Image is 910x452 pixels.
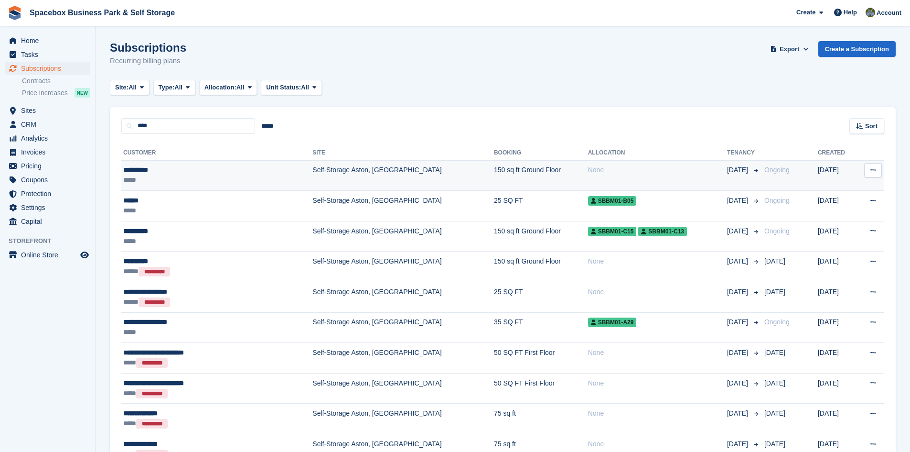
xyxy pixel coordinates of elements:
td: [DATE] [818,160,856,191]
span: [DATE] [727,226,750,236]
td: Self-Storage Aston, [GEOGRAPHIC_DATA] [312,404,494,434]
span: Ongoing [764,318,790,326]
span: Sites [21,104,78,117]
a: Contracts [22,77,90,86]
button: Type: All [153,80,195,96]
span: [DATE] [727,256,750,266]
a: Spacebox Business Park & Self Storage [26,5,179,21]
span: Online Store [21,248,78,262]
td: 150 sq ft Ground Floor [494,252,588,282]
span: Subscriptions [21,62,78,75]
span: [DATE] [764,409,785,417]
th: Tenancy [727,145,760,161]
span: Allocation: [204,83,236,92]
span: Site: [115,83,128,92]
span: SBBM01-C15 [588,227,637,236]
span: CRM [21,118,78,131]
a: Preview store [79,249,90,261]
a: menu [5,145,90,159]
a: menu [5,159,90,173]
span: [DATE] [727,165,750,175]
td: 35 SQ FT [494,312,588,343]
a: menu [5,248,90,262]
span: [DATE] [727,378,750,388]
span: All [236,83,245,92]
span: [DATE] [727,408,750,419]
span: All [301,83,309,92]
a: Price increases NEW [22,88,90,98]
span: Analytics [21,132,78,145]
span: Protection [21,187,78,200]
span: Unit Status: [266,83,301,92]
span: [DATE] [764,257,785,265]
span: Home [21,34,78,47]
td: [DATE] [818,282,856,313]
div: None [588,256,727,266]
div: NEW [75,88,90,98]
a: menu [5,173,90,187]
span: Sort [865,121,878,131]
a: menu [5,187,90,200]
span: [DATE] [727,317,750,327]
span: Export [780,44,799,54]
a: Create a Subscription [818,41,896,57]
span: [DATE] [764,288,785,296]
span: Ongoing [764,166,790,174]
th: Created [818,145,856,161]
td: [DATE] [818,252,856,282]
a: menu [5,62,90,75]
td: Self-Storage Aston, [GEOGRAPHIC_DATA] [312,191,494,221]
td: [DATE] [818,191,856,221]
span: [DATE] [727,287,750,297]
span: [DATE] [764,379,785,387]
span: Ongoing [764,227,790,235]
p: Recurring billing plans [110,55,186,66]
td: Self-Storage Aston, [GEOGRAPHIC_DATA] [312,221,494,252]
span: [DATE] [727,439,750,449]
a: menu [5,118,90,131]
span: [DATE] [727,348,750,358]
td: 75 sq ft [494,404,588,434]
span: Create [796,8,815,17]
td: Self-Storage Aston, [GEOGRAPHIC_DATA] [312,282,494,313]
a: menu [5,132,90,145]
span: Account [877,8,901,18]
td: [DATE] [818,221,856,252]
th: Booking [494,145,588,161]
a: menu [5,104,90,117]
span: Ongoing [764,197,790,204]
span: Settings [21,201,78,214]
a: menu [5,201,90,214]
td: Self-Storage Aston, [GEOGRAPHIC_DATA] [312,312,494,343]
div: None [588,287,727,297]
td: 150 sq ft Ground Floor [494,160,588,191]
span: All [128,83,137,92]
td: 25 SQ FT [494,282,588,313]
img: stora-icon-8386f47178a22dfd0bd8f6a31ec36ba5ce8667c1dd55bd0f319d3a0aa187defe.svg [8,6,22,20]
button: Export [769,41,811,57]
span: Capital [21,215,78,228]
a: menu [5,215,90,228]
a: menu [5,34,90,47]
span: Price increases [22,88,68,98]
td: 50 SQ FT First Floor [494,373,588,404]
span: Type: [159,83,175,92]
span: Pricing [21,159,78,173]
td: [DATE] [818,343,856,374]
th: Site [312,145,494,161]
span: Tasks [21,48,78,61]
img: sahil [866,8,875,17]
td: [DATE] [818,312,856,343]
span: Storefront [9,236,95,246]
div: None [588,439,727,449]
h1: Subscriptions [110,41,186,54]
td: 150 sq ft Ground Floor [494,221,588,252]
div: None [588,408,727,419]
button: Site: All [110,80,150,96]
td: Self-Storage Aston, [GEOGRAPHIC_DATA] [312,373,494,404]
td: 25 SQ FT [494,191,588,221]
div: None [588,378,727,388]
td: Self-Storage Aston, [GEOGRAPHIC_DATA] [312,160,494,191]
th: Customer [121,145,312,161]
span: Coupons [21,173,78,187]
